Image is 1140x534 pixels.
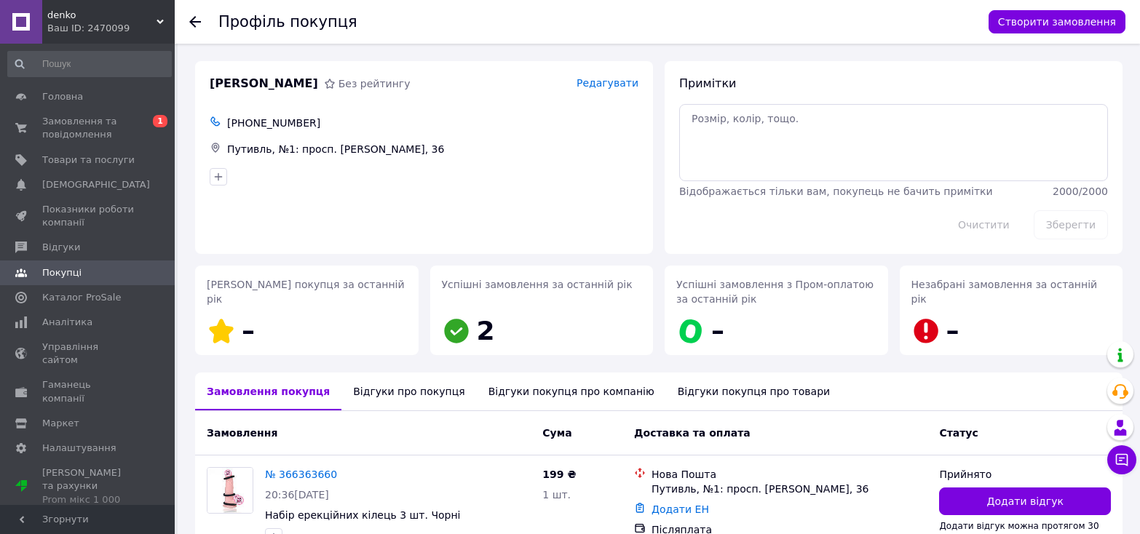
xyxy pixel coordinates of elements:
[442,279,633,290] span: Успішні замовлення за останній рік
[265,509,461,521] a: Набір ерекційних кілець 3 шт. Чорні
[42,417,79,430] span: Маркет
[42,154,135,167] span: Товари та послуги
[207,467,253,514] a: Фото товару
[7,51,172,77] input: Пошук
[634,427,751,439] span: Доставка та оплата
[242,316,255,346] span: –
[939,467,1111,482] div: Прийнято
[1053,186,1108,197] span: 2000 / 2000
[676,279,874,305] span: Успішні замовлення з Пром-оплатою за останній рік
[42,178,150,191] span: [DEMOGRAPHIC_DATA]
[42,466,135,506] span: [PERSON_NAME] та рахунки
[265,489,329,501] span: 20:36[DATE]
[224,113,641,133] div: [PHONE_NUMBER]
[42,378,135,405] span: Гаманець компанії
[210,76,318,92] span: [PERSON_NAME]
[42,203,135,229] span: Показники роботи компанії
[652,482,927,496] div: Путивль, №1: просп. [PERSON_NAME], 36
[195,372,341,410] div: Замовлення покупця
[652,503,709,515] a: Додати ЕН
[711,316,724,346] span: –
[341,372,476,410] div: Відгуки про покупця
[42,90,83,103] span: Головна
[542,489,571,501] span: 1 шт.
[652,467,927,482] div: Нова Пошта
[42,241,80,254] span: Відгуки
[939,427,978,439] span: Статус
[265,469,337,480] a: № 366363660
[987,494,1064,509] span: Додати відгук
[42,442,116,455] span: Налаштування
[339,78,411,89] span: Без рейтингу
[224,139,641,159] div: Путивль, №1: просп. [PERSON_NAME], 36
[42,340,135,367] span: Управління сайтом
[666,372,842,410] div: Відгуки покупця про товари
[47,9,157,22] span: denko
[42,493,135,506] div: Prom мікс 1 000
[989,10,1125,33] button: Створити замовлення
[1107,445,1136,474] button: Чат з покупцем
[542,469,576,480] span: 199 ₴
[207,279,405,305] span: [PERSON_NAME] покупця за останній рік
[42,291,121,304] span: Каталог ProSale
[207,468,253,513] img: Фото товару
[939,487,1111,515] button: Додати відгук
[47,22,175,35] div: Ваш ID: 2470099
[42,266,82,279] span: Покупці
[946,316,959,346] span: –
[42,115,135,141] span: Замовлення та повідомлення
[911,279,1098,305] span: Незабрані замовлення за останній рік
[207,427,277,439] span: Замовлення
[153,115,167,127] span: 1
[189,15,201,29] div: Повернутися назад
[542,427,571,439] span: Cума
[218,13,357,31] h1: Профіль покупця
[679,186,993,197] span: Відображається тільки вам, покупець не бачить примітки
[477,372,666,410] div: Відгуки покупця про компанію
[477,316,495,346] span: 2
[42,316,92,329] span: Аналітика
